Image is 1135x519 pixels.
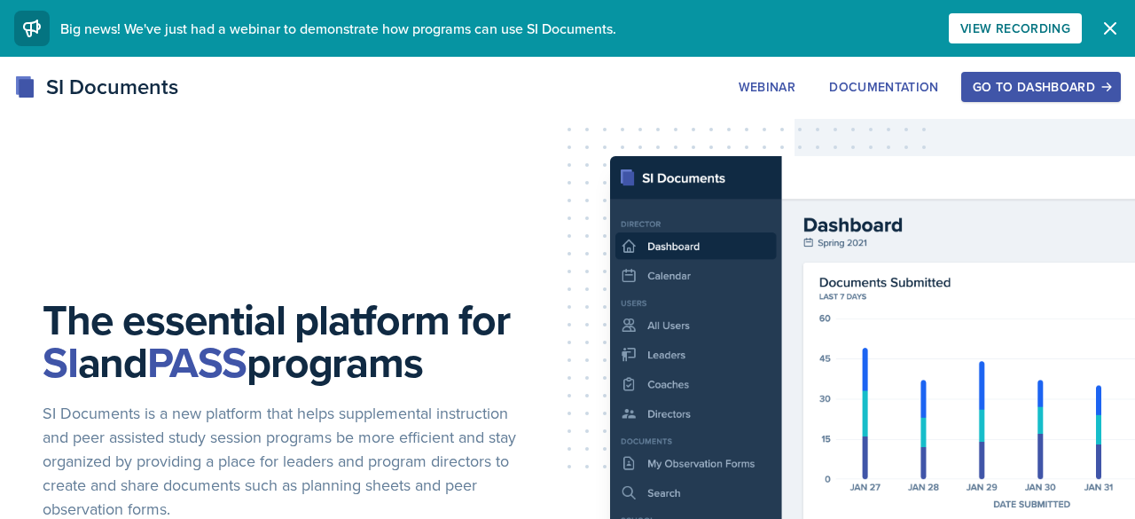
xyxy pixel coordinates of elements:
button: Go to Dashboard [961,72,1121,102]
div: View Recording [960,21,1070,35]
button: View Recording [949,13,1082,43]
div: Documentation [829,80,939,94]
div: SI Documents [14,71,178,103]
button: Webinar [727,72,807,102]
button: Documentation [818,72,951,102]
div: Go to Dashboard [973,80,1109,94]
div: Webinar [739,80,795,94]
span: Big news! We've just had a webinar to demonstrate how programs can use SI Documents. [60,19,616,38]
